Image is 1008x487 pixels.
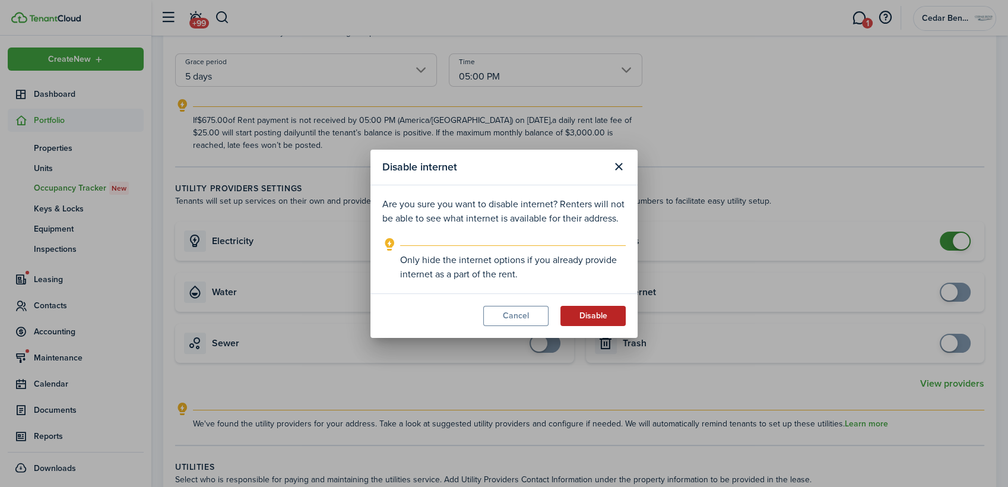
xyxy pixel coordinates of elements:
[382,156,606,179] modal-title: Disable internet
[483,306,549,326] button: Cancel
[382,238,397,252] i: outline
[400,253,626,282] explanation-description: Only hide the internet options if you already provide internet as a part of the rent.
[560,306,626,326] button: Disable
[382,197,626,226] p: Are you sure you want to disable internet? Renters will not be able to see what internet is avail...
[608,157,629,177] button: Close modal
